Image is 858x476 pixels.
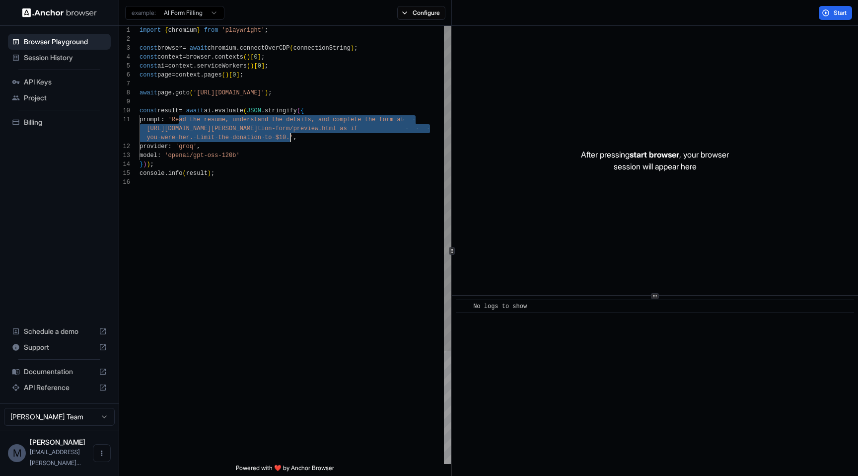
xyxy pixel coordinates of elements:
[204,27,218,34] span: from
[268,89,272,96] span: ;
[168,27,197,34] span: chromium
[240,72,243,79] span: ;
[150,161,154,168] span: ;
[172,89,175,96] span: .
[261,107,265,114] span: .
[186,170,208,177] span: result
[236,464,334,476] span: Powered with ❤️ by Anchor Browser
[119,97,130,106] div: 9
[236,72,239,79] span: ]
[157,89,172,96] span: page
[204,107,211,114] span: ai
[143,161,146,168] span: )
[208,170,211,177] span: )
[190,89,193,96] span: (
[397,6,445,20] button: Configure
[351,45,354,52] span: )
[200,72,204,79] span: .
[164,63,168,70] span: =
[258,125,358,132] span: tion-form/preview.html as if
[8,50,111,66] div: Session History
[157,107,179,114] span: result
[140,72,157,79] span: const
[581,149,729,172] p: After pressing , your browser session will appear here
[232,72,236,79] span: 0
[140,27,161,34] span: import
[119,178,130,187] div: 16
[265,89,268,96] span: )
[8,74,111,90] div: API Keys
[8,34,111,50] div: Browser Playground
[140,45,157,52] span: const
[22,8,97,17] img: Anchor Logo
[161,116,164,123] span: :
[250,63,254,70] span: )
[258,63,261,70] span: 0
[168,63,193,70] span: context
[119,62,130,71] div: 5
[261,54,265,61] span: ;
[146,134,293,141] span: you were her. Limit the donation to $10.'
[193,63,197,70] span: .
[140,170,164,177] span: console
[222,27,265,34] span: 'playwright'
[119,106,130,115] div: 10
[190,45,208,52] span: await
[119,35,130,44] div: 2
[211,107,214,114] span: .
[140,143,168,150] span: provider
[30,448,81,467] span: michael@tinyfish.io
[164,27,168,34] span: {
[254,63,257,70] span: [
[254,54,257,61] span: 0
[193,89,265,96] span: '[URL][DOMAIN_NAME]'
[24,367,95,377] span: Documentation
[290,45,293,52] span: (
[293,45,351,52] span: connectionString
[197,143,200,150] span: ,
[265,63,268,70] span: ;
[157,45,182,52] span: browser
[157,54,182,61] span: context
[8,323,111,339] div: Schedule a demo
[24,342,95,352] span: Support
[119,151,130,160] div: 13
[175,143,197,150] span: 'groq'
[204,72,222,79] span: pages
[297,107,300,114] span: (
[8,339,111,355] div: Support
[164,152,239,159] span: 'openai/gpt-oss-120b'
[182,170,186,177] span: (
[24,93,107,103] span: Project
[214,107,243,114] span: evaluate
[168,143,172,150] span: :
[243,107,247,114] span: (
[132,9,156,17] span: example:
[140,63,157,70] span: const
[157,152,161,159] span: :
[354,45,357,52] span: ;
[119,142,130,151] div: 12
[630,150,679,159] span: start browser
[197,27,200,34] span: }
[247,107,261,114] span: JSON
[164,170,168,177] span: .
[24,117,107,127] span: Billing
[30,438,85,446] span: Michael Luo
[157,72,172,79] span: page
[119,88,130,97] div: 8
[93,444,111,462] button: Open menu
[258,54,261,61] span: ]
[24,37,107,47] span: Browser Playground
[119,26,130,35] div: 1
[461,302,466,312] span: ​
[119,169,130,178] div: 15
[473,303,527,310] span: No logs to show
[8,444,26,462] div: M
[157,63,164,70] span: ai
[8,364,111,380] div: Documentation
[140,161,143,168] span: }
[211,54,214,61] span: .
[140,89,157,96] span: await
[140,116,161,123] span: prompt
